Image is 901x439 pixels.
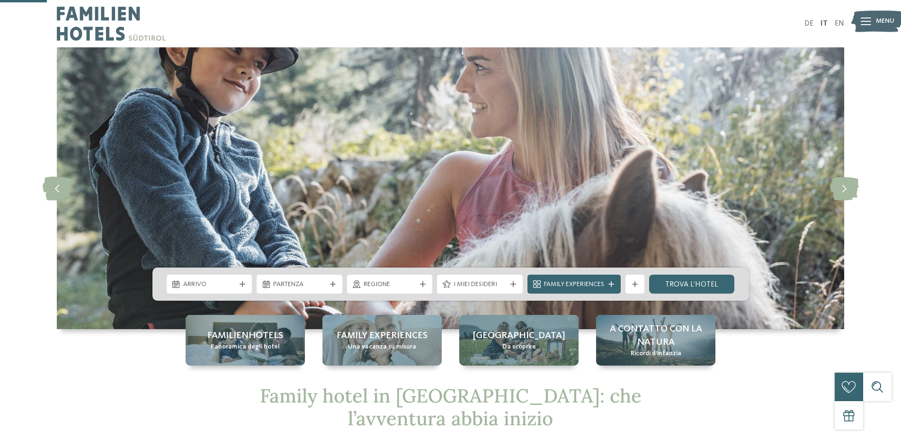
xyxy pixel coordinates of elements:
[364,280,416,289] span: Regione
[804,20,813,27] a: DE
[544,280,604,289] span: Family Experiences
[502,342,536,352] span: Da scoprire
[322,315,442,366] a: Family hotel in Trentino Alto Adige: la vacanza ideale per grandi e piccini Family experiences Un...
[835,20,844,27] a: EN
[273,280,326,289] span: Partenza
[260,384,642,430] span: Family hotel in [GEOGRAPHIC_DATA]: che l’avventura abbia inizio
[207,329,283,342] span: Familienhotels
[606,323,706,349] span: A contatto con la natura
[57,47,844,329] img: Family hotel in Trentino Alto Adige: la vacanza ideale per grandi e piccini
[348,342,416,352] span: Una vacanza su misura
[649,275,735,294] a: trova l’hotel
[473,329,565,342] span: [GEOGRAPHIC_DATA]
[454,280,506,289] span: I miei desideri
[186,315,305,366] a: Family hotel in Trentino Alto Adige: la vacanza ideale per grandi e piccini Familienhotels Panora...
[596,315,715,366] a: Family hotel in Trentino Alto Adige: la vacanza ideale per grandi e piccini A contatto con la nat...
[876,17,894,26] span: Menu
[337,329,428,342] span: Family experiences
[631,349,681,358] span: Ricordi d’infanzia
[211,342,280,352] span: Panoramica degli hotel
[821,20,828,27] a: IT
[183,280,236,289] span: Arrivo
[459,315,579,366] a: Family hotel in Trentino Alto Adige: la vacanza ideale per grandi e piccini [GEOGRAPHIC_DATA] Da ...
